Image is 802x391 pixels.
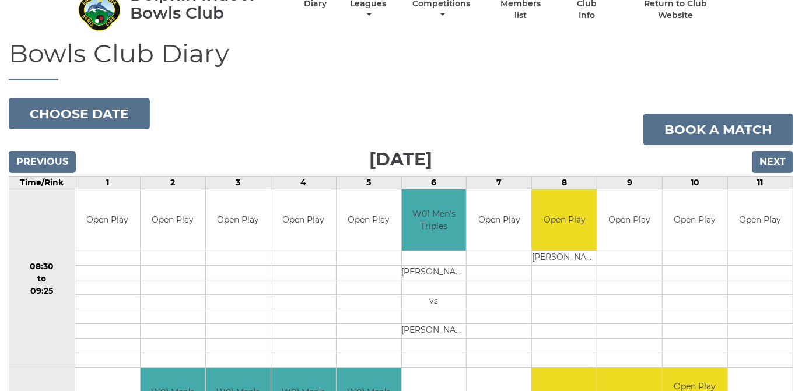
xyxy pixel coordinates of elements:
td: Open Play [337,189,401,251]
td: Open Play [141,189,205,251]
td: 8 [532,177,597,189]
td: [PERSON_NAME] [402,323,467,338]
td: Open Play [467,189,531,251]
td: 08:30 to 09:25 [9,189,75,368]
td: [PERSON_NAME] [532,251,597,265]
input: Previous [9,151,76,173]
td: 1 [75,177,140,189]
td: 7 [467,177,532,189]
td: Open Play [663,189,727,251]
td: W01 Men's Triples [402,189,467,251]
td: Open Play [75,189,140,251]
td: 10 [663,177,728,189]
td: [PERSON_NAME] [402,265,467,280]
td: Open Play [532,189,597,251]
td: Open Play [271,189,336,251]
td: vs [402,294,467,309]
td: 11 [728,177,793,189]
a: Book a match [643,114,793,145]
h1: Bowls Club Diary [9,39,793,80]
td: Time/Rink [9,177,75,189]
td: Open Play [597,189,662,251]
td: 9 [597,177,663,189]
input: Next [752,151,793,173]
td: 2 [140,177,205,189]
td: 5 [336,177,401,189]
td: Open Play [206,189,271,251]
td: 6 [401,177,467,189]
td: Open Play [728,189,793,251]
td: 3 [205,177,271,189]
td: 4 [271,177,336,189]
button: Choose date [9,98,150,129]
